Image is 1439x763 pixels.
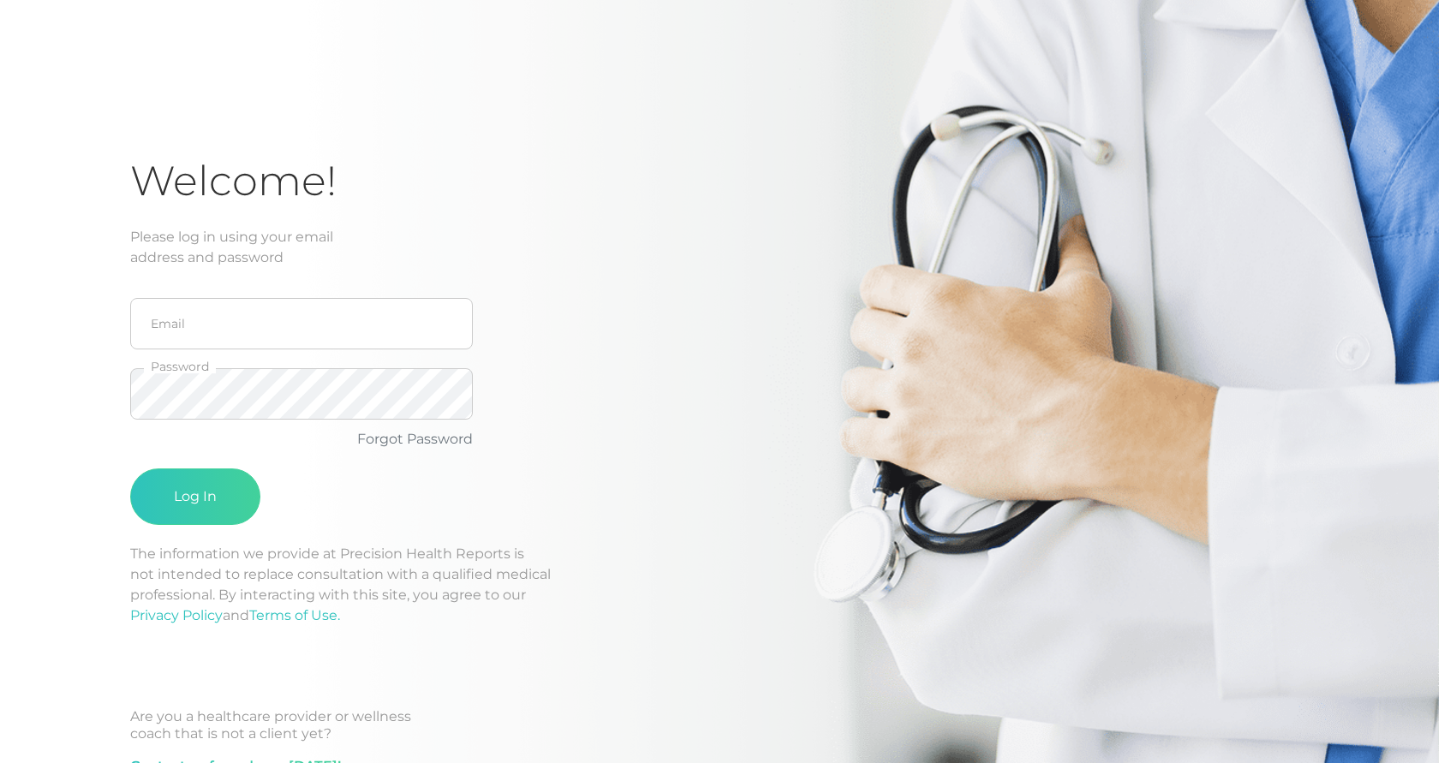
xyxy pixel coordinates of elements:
[130,227,1309,268] div: Please log in using your email address and password
[249,607,340,623] a: Terms of Use.
[130,708,1309,742] div: Are you a healthcare provider or wellness coach that is not a client yet?
[130,298,473,349] input: Email
[130,544,1309,626] p: The information we provide at Precision Health Reports is not intended to replace consultation wi...
[130,468,260,525] button: Log In
[357,431,473,447] a: Forgot Password
[130,156,1309,206] h1: Welcome!
[130,607,223,623] a: Privacy Policy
